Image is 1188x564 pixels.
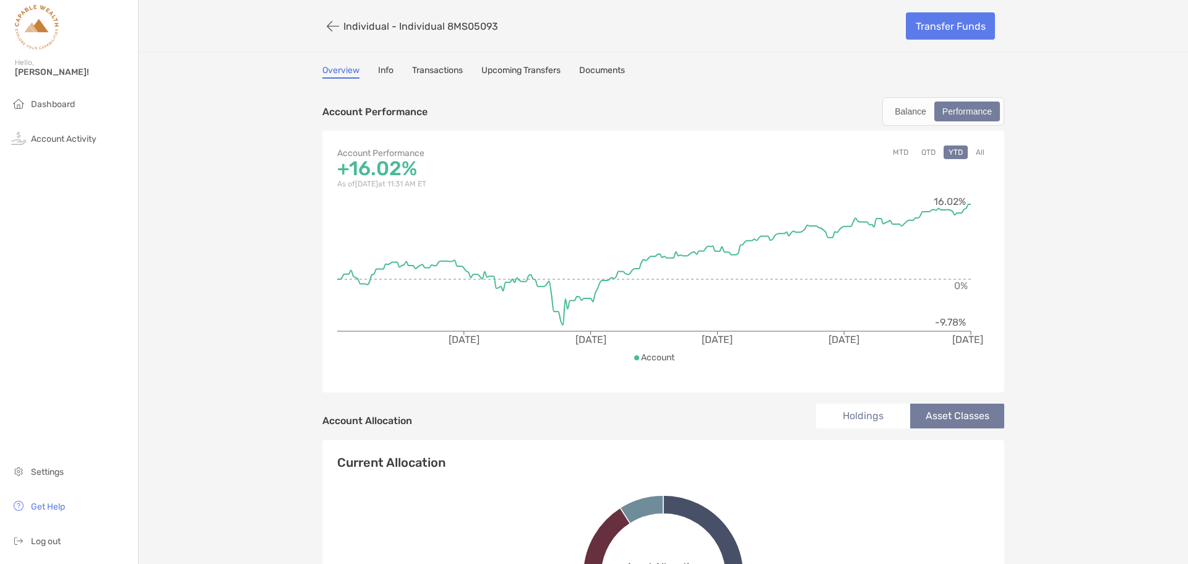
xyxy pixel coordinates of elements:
button: YTD [944,145,968,159]
div: Performance [936,103,999,120]
span: Settings [31,467,64,477]
img: Zoe Logo [15,5,59,50]
p: Account [641,350,674,365]
a: Transfer Funds [906,12,995,40]
span: Account Activity [31,134,97,144]
img: logout icon [11,533,26,548]
span: Get Help [31,501,65,512]
h4: Account Allocation [322,415,412,427]
p: Account Performance [322,104,428,119]
h4: Current Allocation [337,455,445,470]
img: household icon [11,96,26,111]
p: Account Performance [337,145,663,161]
li: Holdings [816,404,910,428]
a: Transactions [412,65,463,79]
button: All [971,145,989,159]
img: get-help icon [11,498,26,513]
p: +16.02% [337,161,663,176]
li: Asset Classes [910,404,1004,428]
span: Dashboard [31,99,75,110]
span: [PERSON_NAME]! [15,67,131,77]
button: MTD [888,145,913,159]
tspan: [DATE] [829,334,859,345]
p: As of [DATE] at 11:31 AM ET [337,176,663,192]
a: Documents [579,65,625,79]
span: Log out [31,536,61,547]
img: activity icon [11,131,26,145]
tspan: [DATE] [702,334,733,345]
div: Balance [888,103,933,120]
a: Overview [322,65,359,79]
tspan: [DATE] [449,334,480,345]
a: Info [378,65,394,79]
tspan: -9.78% [935,316,966,328]
tspan: 16.02% [934,196,966,207]
tspan: 0% [954,280,968,292]
tspan: [DATE] [575,334,606,345]
img: settings icon [11,464,26,479]
button: QTD [916,145,940,159]
tspan: [DATE] [952,334,983,345]
a: Upcoming Transfers [481,65,561,79]
p: Individual - Individual 8MS05093 [343,20,498,32]
div: segmented control [882,97,1004,126]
